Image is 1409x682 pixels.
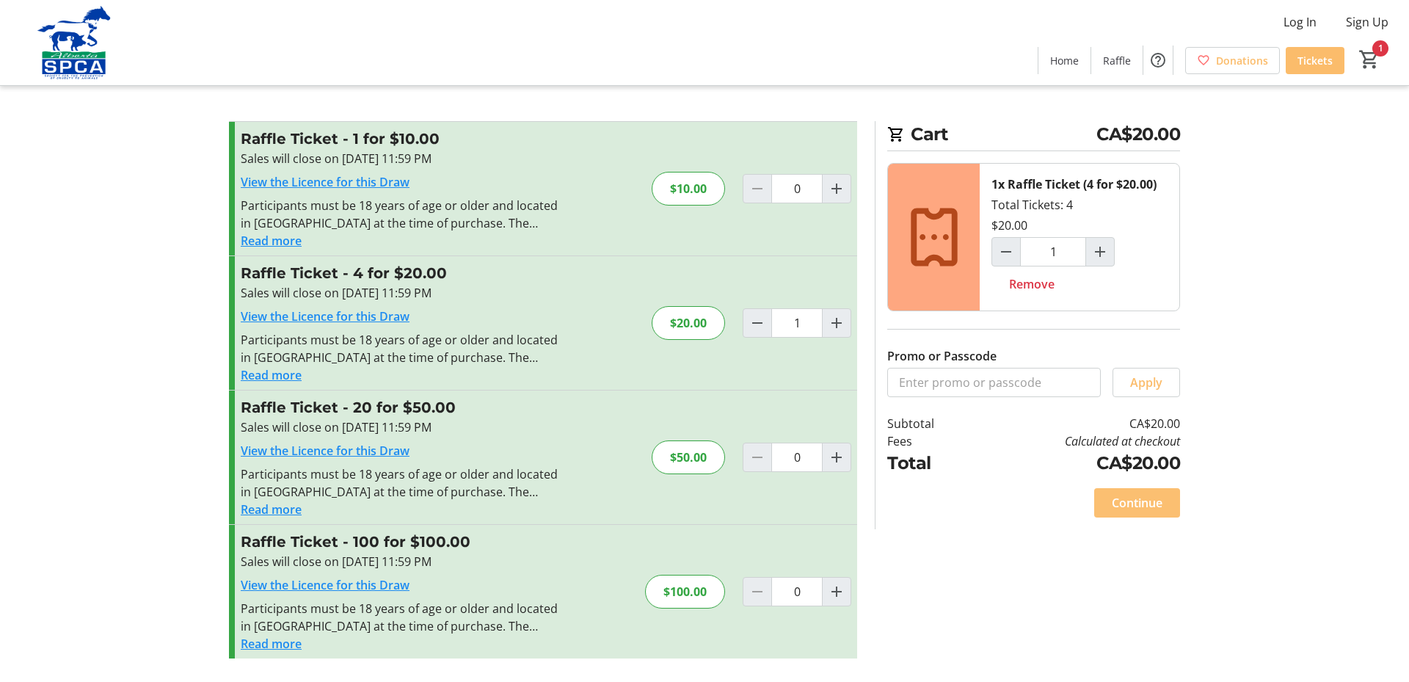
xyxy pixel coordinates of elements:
td: Total [887,450,972,476]
span: Apply [1130,374,1162,391]
div: $20.00 [991,217,1027,234]
div: Sales will close on [DATE] 11:59 PM [241,553,561,570]
td: Subtotal [887,415,972,432]
button: Read more [241,635,302,653]
td: Fees [887,432,972,450]
button: Decrement by one [743,309,771,337]
h3: Raffle Ticket - 100 for $100.00 [241,531,561,553]
button: Apply [1113,368,1180,397]
img: Alberta SPCA's Logo [9,6,139,79]
button: Help [1143,46,1173,75]
input: Raffle Ticket Quantity [771,174,823,203]
input: Raffle Ticket (4 for $20.00) Quantity [1020,237,1086,266]
input: Raffle Ticket Quantity [771,577,823,606]
span: Raffle [1103,53,1131,68]
span: Log In [1284,13,1317,31]
a: Home [1038,47,1091,74]
span: Home [1050,53,1079,68]
input: Raffle Ticket Quantity [771,308,823,338]
td: Calculated at checkout [972,432,1180,450]
button: Increment by one [823,578,851,606]
button: Read more [241,501,302,518]
a: View the Licence for this Draw [241,443,409,459]
a: Raffle [1091,47,1143,74]
div: 1x Raffle Ticket (4 for $20.00) [991,175,1157,193]
label: Promo or Passcode [887,347,997,365]
button: Increment by one [823,443,851,471]
a: View the Licence for this Draw [241,174,409,190]
h3: Raffle Ticket - 1 for $10.00 [241,128,561,150]
button: Sign Up [1334,10,1400,34]
div: Sales will close on [DATE] 11:59 PM [241,284,561,302]
div: $10.00 [652,172,725,206]
div: Participants must be 18 years of age or older and located in [GEOGRAPHIC_DATA] at the time of pur... [241,331,561,366]
div: Sales will close on [DATE] 11:59 PM [241,418,561,436]
span: Remove [1009,275,1055,293]
button: Read more [241,232,302,250]
button: Increment by one [823,175,851,203]
h3: Raffle Ticket - 20 for $50.00 [241,396,561,418]
span: Tickets [1297,53,1333,68]
a: View the Licence for this Draw [241,308,409,324]
div: $20.00 [652,306,725,340]
input: Raffle Ticket Quantity [771,443,823,472]
h2: Cart [887,121,1180,151]
button: Cart [1356,46,1383,73]
a: Donations [1185,47,1280,74]
span: Donations [1216,53,1268,68]
h3: Raffle Ticket - 4 for $20.00 [241,262,561,284]
div: Participants must be 18 years of age or older and located in [GEOGRAPHIC_DATA] at the time of pur... [241,197,561,232]
button: Read more [241,366,302,384]
button: Continue [1094,488,1180,518]
div: Sales will close on [DATE] 11:59 PM [241,150,561,167]
div: Participants must be 18 years of age or older and located in [GEOGRAPHIC_DATA] at the time of pur... [241,600,561,635]
a: View the Licence for this Draw [241,577,409,593]
button: Log In [1272,10,1328,34]
div: $50.00 [652,440,725,474]
button: Remove [991,269,1072,299]
td: CA$20.00 [972,450,1180,476]
span: Continue [1112,494,1162,512]
button: Increment by one [1086,238,1114,266]
button: Increment by one [823,309,851,337]
div: $100.00 [645,575,725,609]
div: Total Tickets: 4 [980,164,1179,311]
input: Enter promo or passcode [887,368,1101,397]
div: Participants must be 18 years of age or older and located in [GEOGRAPHIC_DATA] at the time of pur... [241,465,561,501]
td: CA$20.00 [972,415,1180,432]
button: Decrement by one [992,238,1020,266]
span: CA$20.00 [1096,121,1180,148]
a: Tickets [1286,47,1344,74]
span: Sign Up [1346,13,1388,31]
